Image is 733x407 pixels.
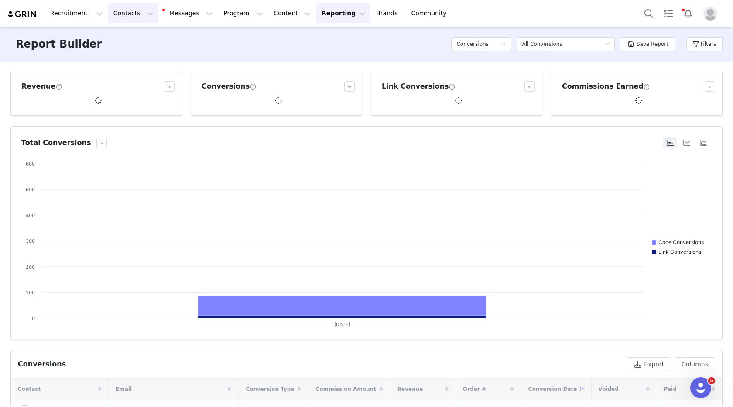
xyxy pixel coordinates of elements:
h3: Total Conversions [21,138,91,148]
img: placeholder-profile.jpg [703,7,717,21]
text: 600 [26,161,35,167]
button: Contacts [108,3,158,23]
text: 400 [26,212,35,218]
h3: Revenue [21,81,62,92]
button: Reporting [316,3,370,23]
button: Save Report [620,37,675,51]
button: Messages [159,3,218,23]
button: Recruitment [45,3,108,23]
h3: Conversions [202,81,256,92]
button: Export [627,357,671,371]
div: Conversions [18,359,66,369]
button: Filters [686,37,723,51]
text: Code Conversions [658,239,704,245]
h3: Commissions Earned [562,81,650,92]
text: Link Conversions [658,248,701,255]
text: 0 [32,315,35,321]
button: Program [218,3,268,23]
text: 300 [26,238,35,244]
a: Tasks [659,3,678,23]
div: All Conversions [522,38,562,51]
button: Columns [675,357,715,371]
button: Profile [698,7,726,21]
text: 200 [26,264,35,270]
text: 100 [26,290,35,296]
img: grin logo [7,10,38,18]
span: 5 [708,377,715,384]
iframe: Intercom live chat [690,377,711,398]
i: icon: down [604,41,610,48]
i: icon: down [501,41,506,48]
h5: Conversions [456,38,489,51]
h3: Report Builder [16,36,102,52]
button: Content [268,3,316,23]
a: Brands [371,3,405,23]
h3: Link Conversions [382,81,456,92]
button: Notifications [678,3,698,23]
text: [DATE] [334,321,350,328]
a: Community [406,3,456,23]
button: Search [639,3,658,23]
text: 500 [26,186,35,193]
